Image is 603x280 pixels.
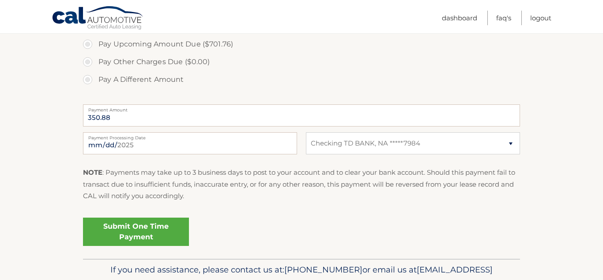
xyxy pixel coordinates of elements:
a: Cal Automotive [52,6,144,31]
p: : Payments may take up to 3 business days to post to your account and to clear your bank account.... [83,167,520,202]
input: Payment Amount [83,104,520,127]
a: FAQ's [496,11,511,25]
input: Payment Date [83,132,297,154]
label: Pay Upcoming Amount Due ($701.76) [83,35,520,53]
a: Logout [530,11,551,25]
label: Payment Amount [83,104,520,111]
a: Submit One Time Payment [83,218,189,246]
a: Dashboard [442,11,477,25]
strong: NOTE [83,168,102,176]
label: Pay Other Charges Due ($0.00) [83,53,520,71]
span: [PHONE_NUMBER] [284,265,362,275]
label: Pay A Different Amount [83,71,520,88]
label: Payment Processing Date [83,132,297,139]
